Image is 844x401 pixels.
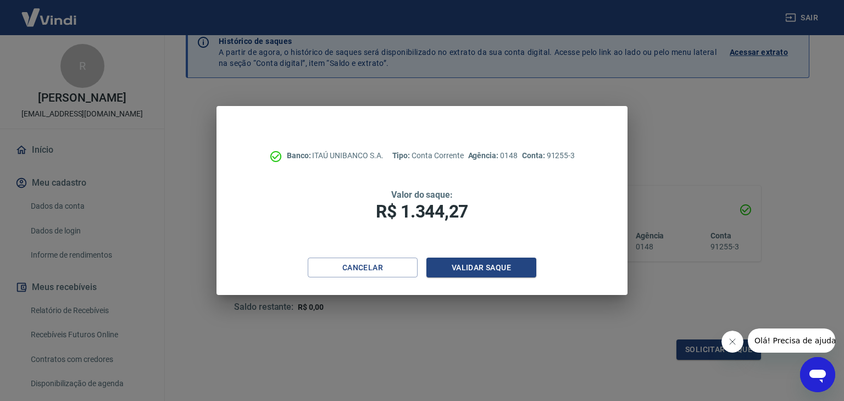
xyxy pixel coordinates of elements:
[468,150,518,161] p: 0148
[7,8,92,16] span: Olá! Precisa de ajuda?
[392,150,464,161] p: Conta Corrente
[391,190,453,200] span: Valor do saque:
[721,331,743,353] iframe: Close message
[748,328,835,353] iframe: Message from company
[308,258,418,278] button: Cancelar
[522,150,575,161] p: 91255-3
[392,151,412,160] span: Tipo:
[376,201,468,222] span: R$ 1.344,27
[426,258,536,278] button: Validar saque
[468,151,501,160] span: Agência:
[800,357,835,392] iframe: Button to launch messaging window
[287,150,384,161] p: ITAÚ UNIBANCO S.A.
[522,151,547,160] span: Conta:
[287,151,313,160] span: Banco:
